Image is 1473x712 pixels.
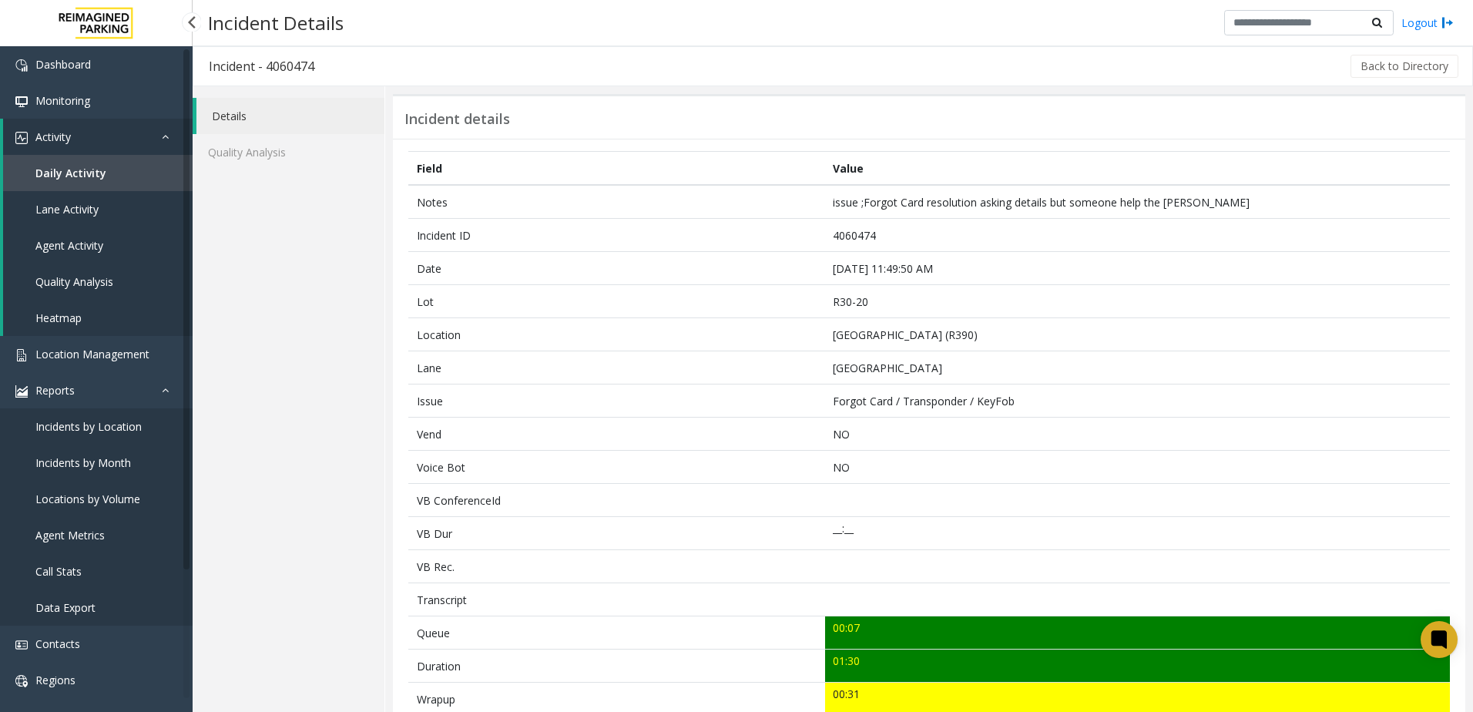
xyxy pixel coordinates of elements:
a: Logout [1401,15,1454,31]
th: Field [408,152,825,186]
span: Dashboard [35,57,91,72]
span: Activity [35,129,71,144]
span: Daily Activity [35,166,106,180]
span: Locations by Volume [35,492,140,506]
p: NO [833,426,1441,442]
span: Incidents by Month [35,455,131,470]
td: Voice Bot [408,451,825,484]
td: [GEOGRAPHIC_DATA] [825,351,1450,385]
span: Data Export [35,600,96,615]
td: Issue [408,385,825,418]
a: Activity [3,119,193,155]
span: Contacts [35,636,80,651]
span: Agent Activity [35,238,103,253]
th: Value [825,152,1450,186]
a: Heatmap [3,300,193,336]
td: Lot [408,285,825,318]
span: Call Stats [35,564,82,579]
a: Quality Analysis [3,264,193,300]
td: issue ;Forgot Card resolution asking details but someone help the [PERSON_NAME] [825,185,1450,219]
img: 'icon' [15,96,28,108]
td: VB Dur [408,517,825,550]
td: Notes [408,185,825,219]
img: logout [1441,15,1454,31]
td: 01:30 [825,650,1450,683]
td: VB ConferenceId [408,484,825,517]
td: Queue [408,616,825,650]
span: Reports [35,383,75,398]
img: 'icon' [15,639,28,651]
span: Heatmap [35,311,82,325]
a: Lane Activity [3,191,193,227]
td: __:__ [825,517,1450,550]
span: Agent Metrics [35,528,105,542]
img: 'icon' [15,675,28,687]
img: 'icon' [15,349,28,361]
img: 'icon' [15,59,28,72]
img: 'icon' [15,132,28,144]
td: Transcript [408,583,825,616]
td: Lane [408,351,825,385]
td: Date [408,252,825,285]
td: VB Rec. [408,550,825,583]
span: Lane Activity [35,202,99,217]
td: Location [408,318,825,351]
td: [DATE] 11:49:50 AM [825,252,1450,285]
td: Forgot Card / Transponder / KeyFob [825,385,1450,418]
p: NO [833,459,1441,475]
h3: Incident Details [200,4,351,42]
a: Agent Activity [3,227,193,264]
td: Duration [408,650,825,683]
td: Vend [408,418,825,451]
a: Daily Activity [3,155,193,191]
h3: Incident details [404,111,510,128]
span: Incidents by Location [35,419,142,434]
td: 4060474 [825,219,1450,252]
img: 'icon' [15,385,28,398]
span: Regions [35,673,75,687]
a: Details [196,98,384,134]
td: [GEOGRAPHIC_DATA] (R390) [825,318,1450,351]
button: Back to Directory [1351,55,1458,78]
h3: Incident - 4060474 [193,49,330,84]
a: Quality Analysis [193,134,384,170]
span: Quality Analysis [35,274,113,289]
span: Monitoring [35,93,90,108]
td: R30-20 [825,285,1450,318]
td: 00:07 [825,616,1450,650]
td: Incident ID [408,219,825,252]
span: Location Management [35,347,149,361]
